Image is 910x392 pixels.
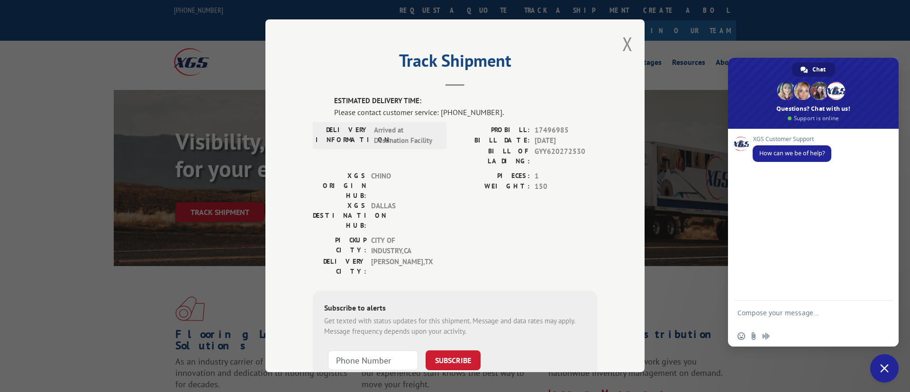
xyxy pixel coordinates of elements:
[328,350,418,370] input: Phone Number
[455,181,530,192] label: WEIGHT:
[334,107,597,118] div: Please contact customer service: [PHONE_NUMBER].
[737,309,868,326] textarea: Compose your message...
[870,354,899,383] div: Close chat
[313,257,366,276] label: DELIVERY CITY:
[371,257,435,276] span: [PERSON_NAME] , TX
[426,350,481,370] button: SUBSCRIBE
[455,146,530,166] label: BILL OF LADING:
[371,235,435,257] span: CITY OF INDUSTRY , CA
[535,146,597,166] span: GYY620272530
[750,332,757,340] span: Send a file
[622,31,633,56] button: Close modal
[324,302,586,316] div: Subscribe to alerts
[455,171,530,182] label: PIECES:
[535,171,597,182] span: 1
[753,136,831,143] span: XGS Customer Support
[792,62,835,77] div: Chat
[455,135,530,146] label: BILL DATE:
[535,125,597,136] span: 17496985
[313,235,366,257] label: PICKUP CITY:
[313,54,597,72] h2: Track Shipment
[759,149,825,157] span: How can we be of help?
[737,332,745,340] span: Insert an emoji
[535,135,597,146] span: [DATE]
[316,125,369,146] label: DELIVERY INFORMATION:
[455,125,530,136] label: PROBILL:
[334,96,597,107] label: ESTIMATED DELIVERY TIME:
[371,201,435,231] span: DALLAS
[371,171,435,201] span: CHINO
[313,171,366,201] label: XGS ORIGIN HUB:
[374,125,438,146] span: Arrived at Destination Facility
[535,181,597,192] span: 150
[812,62,826,77] span: Chat
[762,332,770,340] span: Audio message
[324,316,586,337] div: Get texted with status updates for this shipment. Message and data rates may apply. Message frequ...
[313,201,366,231] label: XGS DESTINATION HUB:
